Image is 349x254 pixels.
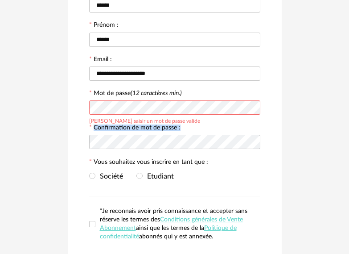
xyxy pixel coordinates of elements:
[94,90,182,96] label: Mot de passe
[100,217,243,231] a: Conditions générales de Vente Abonnement
[89,22,119,30] label: Prénom :
[89,159,208,167] label: Vous souhaitez vous inscrire en tant que :
[89,117,200,124] div: [PERSON_NAME] saisir un mot de passe valide
[89,56,112,64] label: Email :
[95,173,123,180] span: Société
[131,90,182,96] i: (12 caractères min.)
[100,208,247,240] span: *Je reconnais avoir pris connaissance et accepter sans réserve les termes des ainsi que les terme...
[143,173,174,180] span: Etudiant
[100,225,237,240] a: Politique de confidentialité
[89,125,181,133] label: Confirmation de mot de passe :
